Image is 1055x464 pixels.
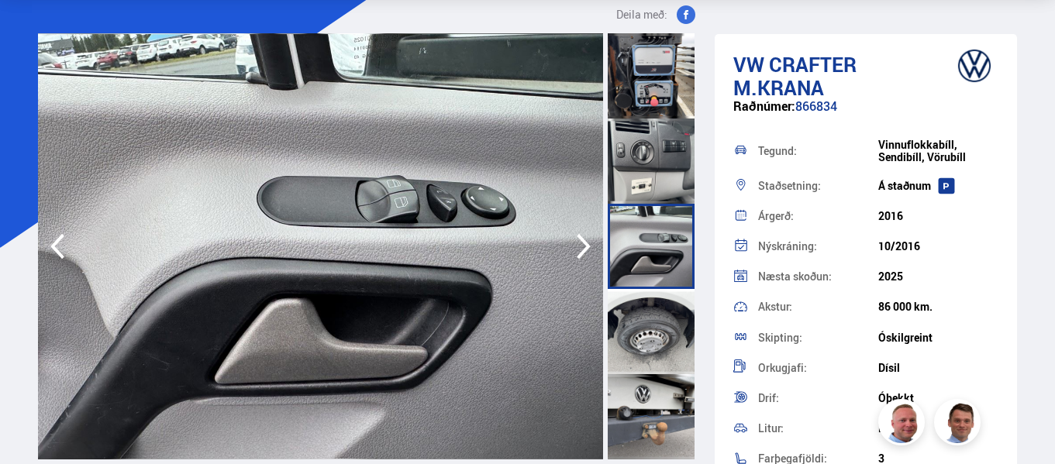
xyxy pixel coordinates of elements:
[758,180,878,191] div: Staðsetning:
[758,393,878,404] div: Drif:
[878,301,998,313] div: 86 000 km.
[878,332,998,344] div: Óskilgreint
[616,5,667,24] span: Deila með:
[38,33,604,459] img: 3456986.jpeg
[758,423,878,434] div: Litur:
[878,270,998,283] div: 2025
[12,6,59,53] button: Opna LiveChat spjallviðmót
[758,453,878,464] div: Farþegafjöldi:
[758,363,878,373] div: Orkugjafi:
[878,210,998,222] div: 2016
[733,50,857,101] span: Crafter M.KRANA
[878,240,998,253] div: 10/2016
[881,401,927,448] img: siFngHWaQ9KaOqBr.png
[758,146,878,156] div: Tegund:
[878,392,998,404] div: Óþekkt
[878,362,998,374] div: Dísil
[733,98,795,115] span: Raðnúmer:
[936,401,983,448] img: FbJEzSuNWCJXmdc-.webp
[758,241,878,252] div: Nýskráning:
[878,180,998,192] div: Á staðnum
[733,99,998,129] div: 866834
[733,50,764,78] span: VW
[758,271,878,282] div: Næsta skoðun:
[758,301,878,312] div: Akstur:
[610,5,702,24] button: Deila með:
[758,332,878,343] div: Skipting:
[943,42,1005,90] img: brand logo
[878,139,998,163] div: Vinnuflokkabíll, Sendibíll, Vörubíll
[758,211,878,222] div: Árgerð:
